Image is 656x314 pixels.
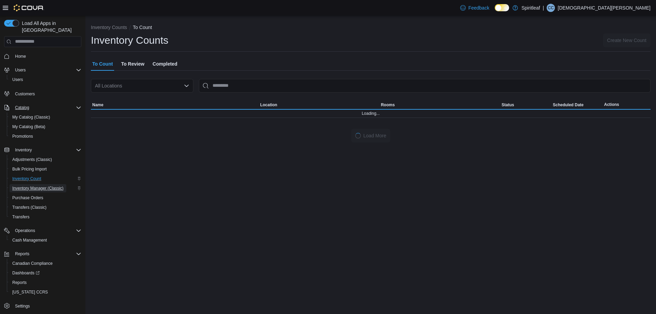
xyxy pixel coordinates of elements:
button: Open list of options [184,83,189,88]
a: Promotions [10,132,36,140]
button: Operations [1,226,84,235]
button: Cash Management [7,235,84,245]
a: Dashboards [10,269,42,277]
span: Purchase Orders [10,194,81,202]
button: Reports [12,250,32,258]
span: Adjustments (Classic) [10,155,81,164]
button: Reports [7,278,84,287]
button: Location [259,101,379,109]
p: [DEMOGRAPHIC_DATA][PERSON_NAME] [558,4,651,12]
span: Inventory Manager (Classic) [10,184,81,192]
button: Inventory Count [7,174,84,183]
span: Adjustments (Classic) [12,157,52,162]
a: My Catalog (Beta) [10,123,48,131]
span: Cash Management [10,236,81,244]
a: Settings [12,302,32,310]
button: Transfers [7,212,84,222]
button: Users [1,65,84,75]
span: My Catalog (Classic) [12,114,50,120]
button: Catalog [12,104,32,112]
button: My Catalog (Classic) [7,112,84,122]
span: Inventory Count [10,175,81,183]
span: Load More [364,132,386,139]
p: | [543,4,544,12]
div: Christian C [547,4,555,12]
span: Canadian Compliance [12,261,53,266]
button: Adjustments (Classic) [7,155,84,164]
span: Scheduled Date [553,102,584,108]
button: Customers [1,88,84,98]
span: Completed [153,57,177,71]
button: Create New Count [603,33,651,47]
span: To Count [92,57,113,71]
button: Catalog [1,103,84,112]
span: Dashboards [12,270,40,276]
span: Promotions [12,134,33,139]
img: Cova [14,4,44,11]
span: Reports [12,280,27,285]
a: Canadian Compliance [10,259,55,268]
button: Scheduled Date [551,101,603,109]
button: Home [1,51,84,61]
span: Canadian Compliance [10,259,81,268]
button: Inventory [1,145,84,155]
span: Reports [10,278,81,287]
button: Transfers (Classic) [7,203,84,212]
span: Cash Management [12,237,47,243]
span: Customers [12,89,81,98]
span: To Review [121,57,144,71]
button: Users [12,66,28,74]
button: Inventory [12,146,35,154]
input: Dark Mode [495,4,509,11]
span: My Catalog (Classic) [10,113,81,121]
span: Dashboards [10,269,81,277]
a: Users [10,76,26,84]
a: Adjustments (Classic) [10,155,55,164]
span: Rooms [381,102,395,108]
span: Bulk Pricing Import [12,166,47,172]
button: Operations [12,227,38,235]
h1: Inventory Counts [91,33,168,47]
button: Canadian Compliance [7,259,84,268]
nav: An example of EuiBreadcrumbs [91,24,651,32]
button: Users [7,75,84,84]
span: Inventory [12,146,81,154]
span: Transfers [10,213,81,221]
a: Reports [10,278,29,287]
span: Catalog [12,104,81,112]
a: Transfers [10,213,32,221]
button: Bulk Pricing Import [7,164,84,174]
span: Inventory Count [12,176,41,181]
span: Loading... [362,111,380,116]
button: Settings [1,301,84,311]
button: Status [500,101,551,109]
button: Name [91,101,259,109]
input: This is a search bar. After typing your query, hit enter to filter the results lower in the page. [199,79,651,93]
span: Settings [12,302,81,310]
button: Inventory Manager (Classic) [7,183,84,193]
span: Home [12,52,81,60]
span: Feedback [468,4,489,11]
button: Rooms [380,101,500,109]
span: Customers [15,91,35,97]
button: [US_STATE] CCRS [7,287,84,297]
span: My Catalog (Beta) [12,124,45,129]
a: Home [12,52,29,60]
span: Operations [15,228,35,233]
span: Operations [12,227,81,235]
a: Feedback [457,1,492,15]
span: Users [12,77,23,82]
span: [US_STATE] CCRS [12,289,48,295]
span: Settings [15,303,30,309]
span: CC [548,4,554,12]
span: Transfers (Classic) [10,203,81,211]
a: Cash Management [10,236,50,244]
span: Inventory [15,147,32,153]
a: Purchase Orders [10,194,46,202]
span: Loading [354,132,361,139]
span: My Catalog (Beta) [10,123,81,131]
span: Status [502,102,514,108]
p: Spiritleaf [521,4,540,12]
a: My Catalog (Classic) [10,113,53,121]
button: LoadingLoad More [351,129,391,142]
